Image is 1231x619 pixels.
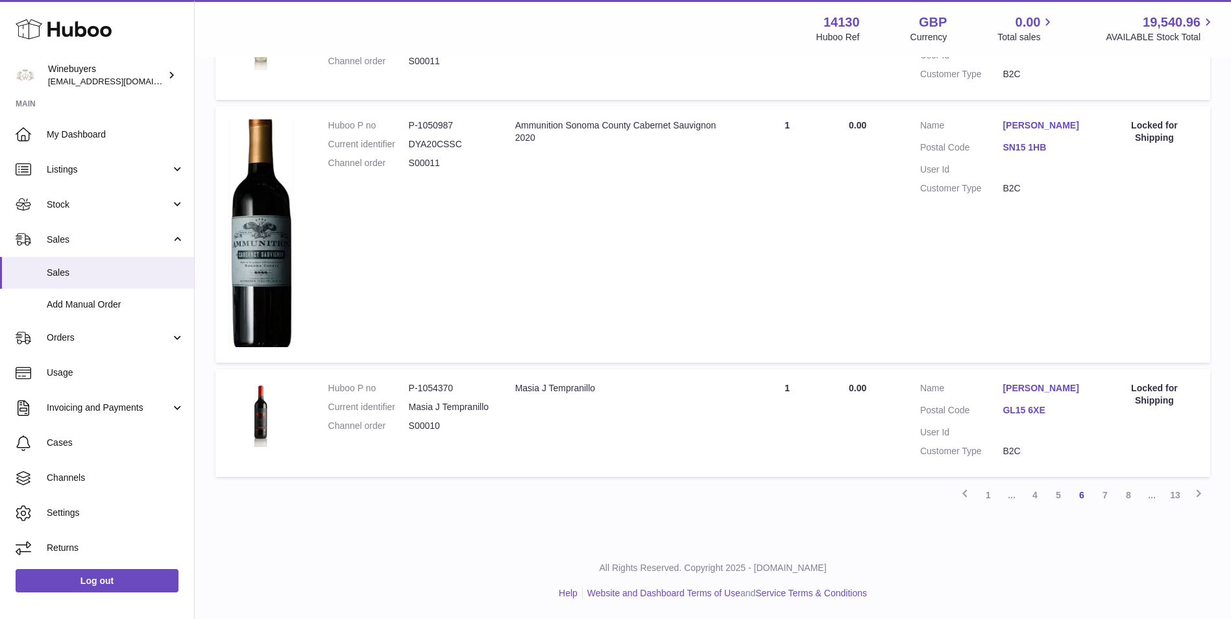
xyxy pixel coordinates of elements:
div: Locked for Shipping [1112,382,1197,407]
div: Currency [910,31,947,43]
span: Channels [47,472,184,484]
a: 0.00 Total sales [997,14,1055,43]
a: Service Terms & Conditions [755,588,867,598]
img: 1755000993.jpg [228,382,293,447]
dd: B2C [1003,182,1085,195]
div: Masia J Tempranillo [515,382,726,394]
span: Settings [47,507,184,519]
dt: Name [920,382,1003,398]
div: Ammunition Sonoma County Cabernet Sauvignon 2020 [515,119,726,144]
span: 0.00 [849,120,866,130]
a: 4 [1023,483,1047,507]
td: 1 [738,106,836,363]
div: Huboo Ref [816,31,860,43]
span: [EMAIL_ADDRESS][DOMAIN_NAME] [48,76,191,86]
span: Returns [47,542,184,554]
dt: Huboo P no [328,382,409,394]
span: Listings [47,164,171,176]
dd: B2C [1003,445,1085,457]
dd: Masia J Tempranillo [409,401,489,413]
dt: Current identifier [328,401,409,413]
span: 0.00 [849,383,866,393]
a: 13 [1164,483,1187,507]
a: SN15 1HB [1003,141,1085,154]
div: Locked for Shipping [1112,119,1197,144]
a: Website and Dashboard Terms of Use [587,588,740,598]
span: Add Manual Order [47,298,184,311]
span: Total sales [997,31,1055,43]
dt: Channel order [328,420,409,432]
a: 5 [1047,483,1070,507]
span: Cases [47,437,184,449]
span: ... [1140,483,1164,507]
img: 1752081813.png [228,119,293,347]
dt: Huboo P no [328,119,409,132]
dt: Customer Type [920,68,1003,80]
strong: GBP [919,14,947,31]
p: All Rights Reserved. Copyright 2025 - [DOMAIN_NAME] [205,562,1221,574]
dd: P-1054370 [409,382,489,394]
dt: Current identifier [328,138,409,151]
a: GL15 6XE [1003,404,1085,417]
a: 7 [1093,483,1117,507]
span: Sales [47,267,184,279]
span: Orders [47,332,171,344]
span: ... [1000,483,1023,507]
span: Sales [47,234,171,246]
span: Stock [47,199,171,211]
span: 0.00 [1016,14,1041,31]
a: 19,540.96 AVAILABLE Stock Total [1106,14,1215,43]
span: AVAILABLE Stock Total [1106,31,1215,43]
a: Help [559,588,578,598]
dt: Customer Type [920,445,1003,457]
a: 6 [1070,483,1093,507]
dd: S00011 [409,55,489,67]
a: 1 [977,483,1000,507]
dd: DYA20CSSC [409,138,489,151]
span: Usage [47,367,184,379]
span: 19,540.96 [1143,14,1201,31]
dd: S00010 [409,420,489,432]
li: and [583,587,867,600]
dd: P-1050987 [409,119,489,132]
dt: Channel order [328,55,409,67]
dt: Postal Code [920,141,1003,157]
a: 8 [1117,483,1140,507]
dt: Postal Code [920,404,1003,420]
img: internalAdmin-14130@internal.huboo.com [16,66,35,85]
dt: Name [920,119,1003,135]
dt: Channel order [328,157,409,169]
dd: B2C [1003,68,1085,80]
a: Log out [16,569,178,592]
dt: Customer Type [920,182,1003,195]
dt: User Id [920,164,1003,176]
span: My Dashboard [47,128,184,141]
strong: 14130 [823,14,860,31]
span: Invoicing and Payments [47,402,171,414]
a: [PERSON_NAME] [1003,382,1085,394]
dd: S00011 [409,157,489,169]
dt: User Id [920,426,1003,439]
a: [PERSON_NAME] [1003,119,1085,132]
div: Winebuyers [48,63,165,88]
td: 1 [738,369,836,477]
